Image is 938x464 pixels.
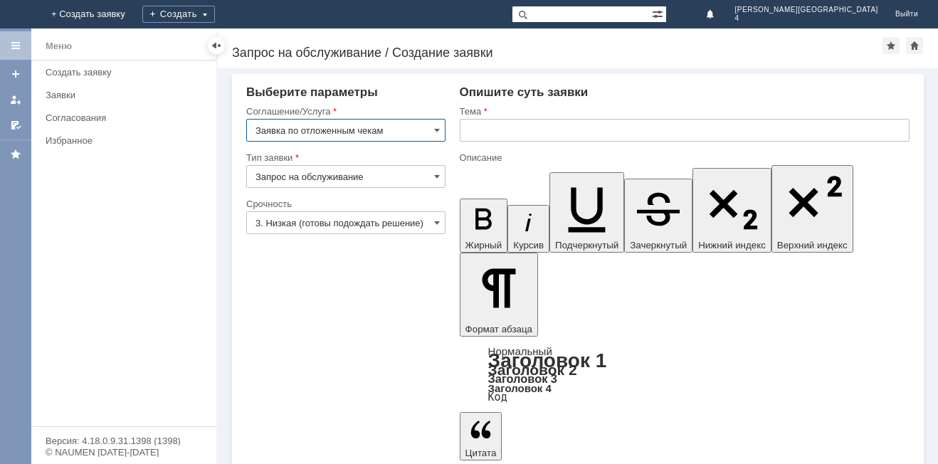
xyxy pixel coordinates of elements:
a: Нормальный [488,345,552,357]
a: Создать заявку [40,61,214,83]
span: Цитата [465,448,497,458]
div: Описание [460,153,907,162]
div: Тема [460,107,907,116]
a: Заголовок 1 [488,349,607,371]
div: Сделать домашней страницей [906,37,923,54]
span: Опишите суть заявки [460,85,589,99]
span: Зачеркнутый [630,240,687,251]
div: Добавить в избранное [882,37,900,54]
button: Курсив [507,205,549,253]
div: © NAUMEN [DATE]-[DATE] [46,448,202,457]
button: Формат абзаца [460,253,538,337]
a: Заголовок 3 [488,372,557,385]
div: Формат абзаца [460,347,910,402]
button: Зачеркнутый [624,179,692,253]
span: Расширенный поиск [652,6,666,20]
div: Избранное [46,135,192,146]
a: Мои заявки [4,88,27,111]
a: Заголовок 4 [488,382,552,394]
button: Нижний индекс [692,168,771,253]
span: Нижний индекс [698,240,766,251]
div: Тип заявки [246,153,443,162]
div: Запрос на обслуживание / Создание заявки [232,46,882,60]
button: Подчеркнутый [549,172,624,253]
span: Формат абзаца [465,324,532,334]
div: Соглашение/Услуга [246,107,443,116]
span: Верхний индекс [777,240,848,251]
div: Создать [142,6,215,23]
button: Цитата [460,412,502,460]
span: [PERSON_NAME][GEOGRAPHIC_DATA] [735,6,878,14]
div: Срочность [246,199,443,209]
span: 4 [735,14,878,23]
span: Курсив [513,240,544,251]
a: Заголовок 2 [488,362,577,378]
div: Заявки [46,90,208,100]
div: Скрыть меню [208,37,225,54]
span: Жирный [465,240,502,251]
a: Создать заявку [4,63,27,85]
span: Выберите параметры [246,85,378,99]
div: Создать заявку [46,67,208,78]
a: Заявки [40,84,214,106]
span: Подчеркнутый [555,240,618,251]
div: Согласования [46,112,208,123]
button: Верхний индекс [771,165,853,253]
a: Согласования [40,107,214,129]
a: Код [488,391,507,404]
div: Версия: 4.18.0.9.31.1398 (1398) [46,436,202,445]
div: Меню [46,38,72,55]
button: Жирный [460,199,508,253]
a: Мои согласования [4,114,27,137]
